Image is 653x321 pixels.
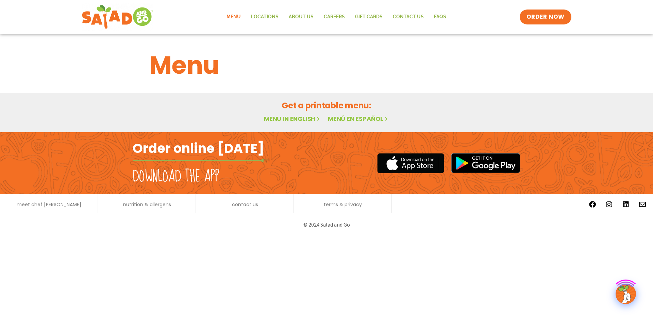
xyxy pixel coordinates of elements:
[123,202,171,207] a: nutrition & allergens
[136,220,517,229] p: © 2024 Salad and Go
[264,114,321,123] a: Menu in English
[429,9,451,25] a: FAQs
[221,9,246,25] a: Menu
[149,100,504,111] h2: Get a printable menu:
[149,47,504,84] h1: Menu
[520,10,571,24] a: ORDER NOW
[82,3,153,31] img: new-SAG-logo-768×292
[284,9,319,25] a: About Us
[328,114,389,123] a: Menú en español
[17,202,81,207] a: meet chef [PERSON_NAME]
[377,152,444,174] img: appstore
[133,140,264,157] h2: Order online [DATE]
[526,13,565,21] span: ORDER NOW
[324,202,362,207] a: terms & privacy
[350,9,388,25] a: GIFT CARDS
[451,153,520,173] img: google_play
[133,159,269,162] img: fork
[221,9,451,25] nav: Menu
[319,9,350,25] a: Careers
[388,9,429,25] a: Contact Us
[133,167,219,186] h2: Download the app
[246,9,284,25] a: Locations
[232,202,258,207] a: contact us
